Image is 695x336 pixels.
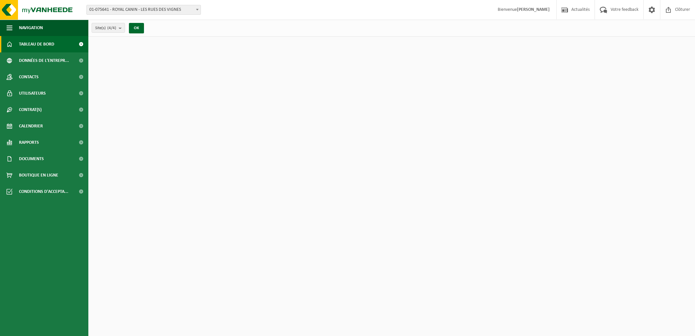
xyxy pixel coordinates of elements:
count: (4/4) [107,26,116,30]
button: OK [129,23,144,33]
span: Contrat(s) [19,102,42,118]
span: Rapports [19,134,39,151]
span: Documents [19,151,44,167]
strong: [PERSON_NAME] [517,7,550,12]
span: Tableau de bord [19,36,54,52]
span: Navigation [19,20,43,36]
span: Calendrier [19,118,43,134]
span: 01-075641 - ROYAL CANIN - LES RUES DES VIGNES [87,5,201,14]
span: Utilisateurs [19,85,46,102]
span: 01-075641 - ROYAL CANIN - LES RUES DES VIGNES [86,5,201,15]
span: Boutique en ligne [19,167,58,183]
span: Données de l'entrepr... [19,52,69,69]
span: Conditions d'accepta... [19,183,68,200]
button: Site(s)(4/4) [92,23,125,33]
span: Contacts [19,69,39,85]
span: Site(s) [95,23,116,33]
